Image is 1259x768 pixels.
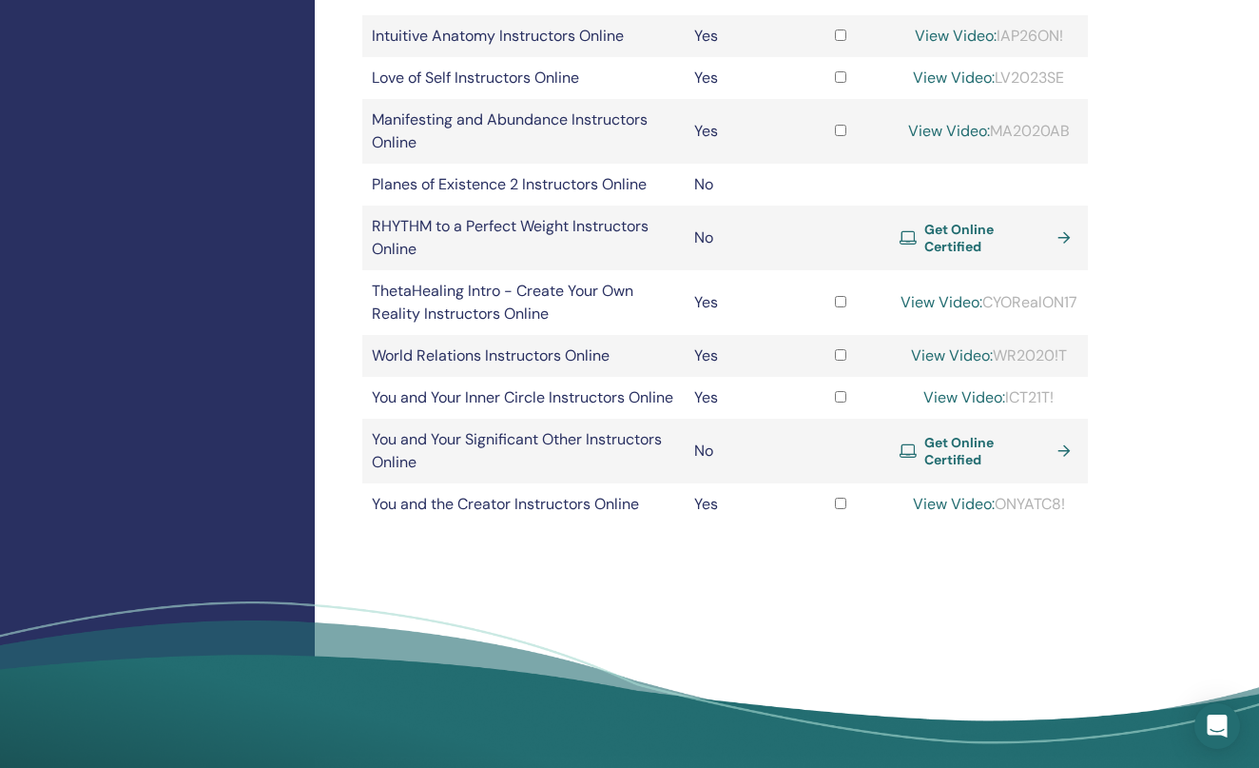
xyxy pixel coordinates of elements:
div: IAP26ON! [900,25,1078,48]
span: Get Online Certified [924,434,1050,468]
a: View Video: [913,68,995,88]
a: Get Online Certified [900,434,1078,468]
div: WR2020!T [900,345,1078,367]
a: View Video: [911,345,993,365]
td: Planes of Existence 2 Instructors Online [362,164,685,206]
td: Yes [685,483,792,525]
span: Get Online Certified [924,221,1050,255]
a: View Video: [913,494,995,514]
a: Get Online Certified [900,221,1078,255]
div: CYORealON17 [900,291,1078,314]
a: View Video: [908,121,990,141]
td: Manifesting and Abundance Instructors Online [362,99,685,164]
td: No [685,419,792,483]
div: ICT21T! [900,386,1078,409]
td: Yes [685,335,792,377]
td: No [685,206,792,270]
div: MA2020AB [900,120,1078,143]
td: You and the Creator Instructors Online [362,483,685,525]
td: Yes [685,377,792,419]
td: Yes [685,270,792,335]
div: ONYATC8! [900,493,1078,516]
td: Love of Self Instructors Online [362,57,685,99]
td: No [685,164,792,206]
td: Yes [685,15,792,57]
a: View Video: [915,26,997,46]
td: You and Your Inner Circle Instructors Online [362,377,685,419]
td: Yes [685,57,792,99]
a: View Video: [901,292,982,312]
td: World Relations Instructors Online [362,335,685,377]
td: You and Your Significant Other Instructors Online [362,419,685,483]
a: View Video: [923,387,1005,407]
td: Intuitive Anatomy Instructors Online [362,15,685,57]
td: Yes [685,99,792,164]
div: LV2023SE [900,67,1078,89]
td: ThetaHealing Intro - Create Your Own Reality Instructors Online [362,270,685,335]
td: RHYTHM to a Perfect Weight Instructors Online [362,206,685,270]
div: Open Intercom Messenger [1194,703,1240,749]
